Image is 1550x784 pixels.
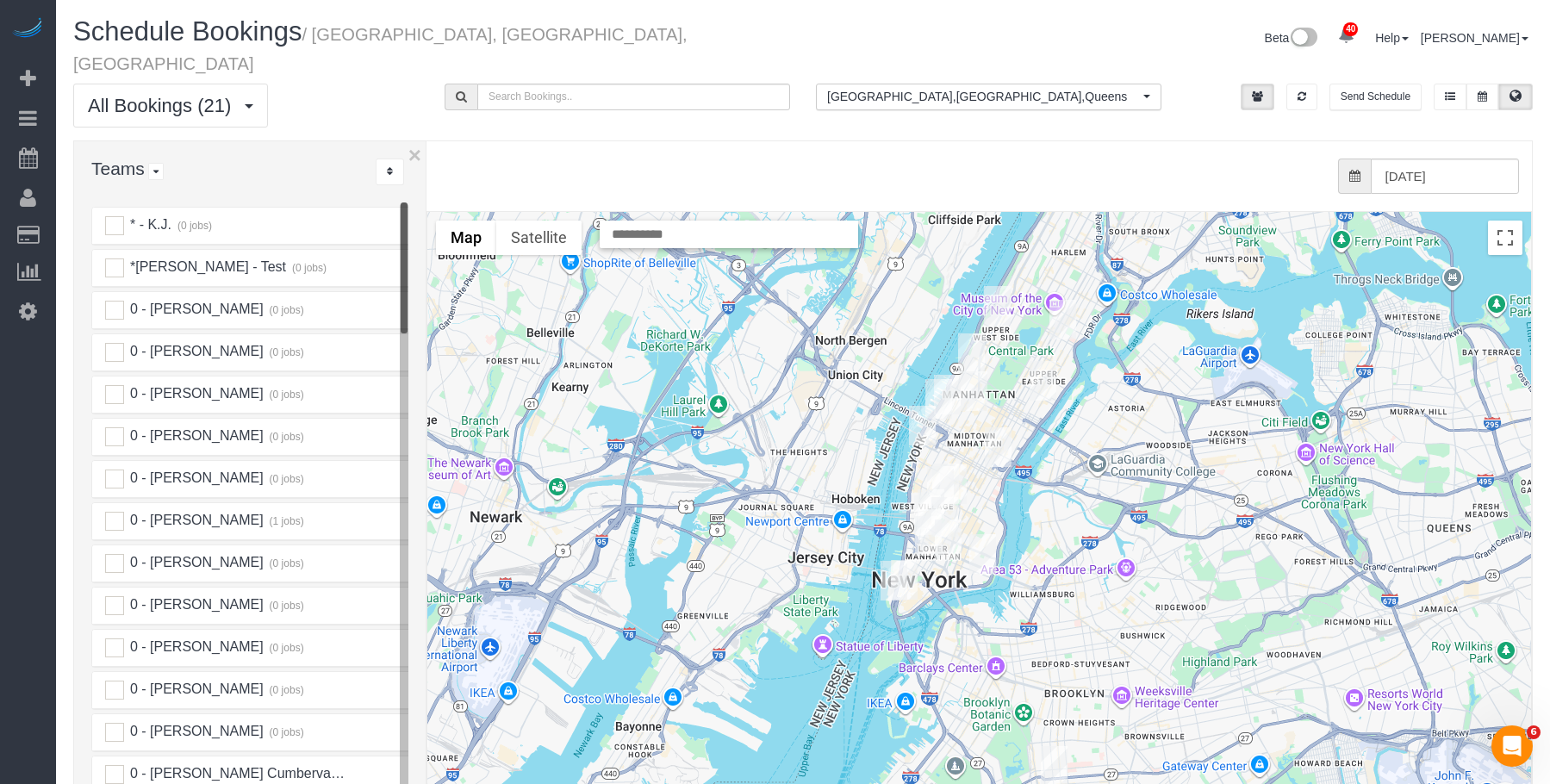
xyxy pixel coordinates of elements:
small: (0 jobs) [267,557,304,569]
span: 0 - [PERSON_NAME] [128,344,263,358]
span: Schedule Bookings [73,16,302,47]
span: 40 [1343,22,1358,36]
small: (0 jobs) [267,304,304,316]
div: 10/15/2025 10:00AM - Zoe Cunningham (Softwire) - 560 West 43rd Street, Apt 41d, New York, NY 10036 [925,379,952,419]
img: New interface [1289,28,1317,50]
iframe: Intercom live chat [1491,725,1533,767]
a: 40 [1329,17,1363,55]
a: [PERSON_NAME] [1421,31,1528,45]
div: 10/15/2025 12:00PM - Tyler Shwachman - 200 West 67th Street, Apt. 17e, New York, NY 10023 [958,333,985,373]
small: (0 jobs) [290,262,327,274]
ol: All Locations [816,84,1161,110]
img: Automaid Logo [10,17,45,41]
small: (1 jobs) [267,515,304,527]
span: 0 - [PERSON_NAME] [128,555,263,569]
button: Send Schedule [1329,84,1422,110]
small: (0 jobs) [267,389,304,401]
div: ... [376,159,404,185]
small: (0 jobs) [267,600,304,612]
span: 0 - [PERSON_NAME] [128,681,263,696]
small: (0 jobs) [267,346,304,358]
small: / [GEOGRAPHIC_DATA], [GEOGRAPHIC_DATA], [GEOGRAPHIC_DATA] [73,25,688,73]
div: 10/15/2025 9:00AM - Marc Kassis (Fordham Law) - 311 11th Avenue, Apt. 3008, New York, NY 10001 [909,406,936,445]
button: All Bookings (21) [73,84,268,128]
span: 0 - [PERSON_NAME] [128,597,263,612]
span: *[PERSON_NAME] - Test [128,259,286,274]
button: Show satellite imagery [496,221,582,255]
div: 10/15/2025 11:00AM - Kelly Carroll - 20 Broad Street, Apt. 1203, New York, NY 10005 [891,560,918,600]
a: Beta [1265,31,1318,45]
button: × [408,144,421,166]
small: (0 jobs) [267,431,304,443]
div: 10/15/2025 11:00AM - Janvi Sai - 303 East 37th St #5a, New York, NY 10016 [985,427,1012,467]
span: [GEOGRAPHIC_DATA] , [GEOGRAPHIC_DATA] , Queens [827,88,1139,105]
div: 10/15/2025 12:00PM - Harris Dew - 550 Grand Street, Apt. G11f, New York, NY 10002 [969,534,996,574]
span: * - K.J. [128,217,171,232]
div: 10/15/2025 11:00AM - Hello Alfred (NYC) - 1 Union Square South, Apt. Ph2e, New York, NY 10003 [940,464,967,504]
span: All Bookings (21) [88,95,240,116]
small: (0 jobs) [267,473,304,485]
div: 10/15/2025 9:00AM - Sal Marsico - 125 Sullivan Street, Apt. 6, New York, NY 10012-3617 [914,495,941,535]
div: 10/15/2025 12:00PM - Alexandra Shinder - 173 Sullivan Street, Apt. 1c, New York, NY 10012 [918,489,944,529]
small: (0 jobs) [267,642,304,654]
div: 10/15/2025 1:30PM - Bernie Zamichow - 400 East 71st Street, Apt. 15t, New York, NY 10021 [1030,361,1056,401]
div: 10/15/2025 11:00AM - Holly Spector - 516 West 47th Street, Apt N3f, New York, NY 10036 [934,375,961,414]
button: Show street map [436,221,496,255]
div: 10/15/2025 11:30AM - Benjamin Hipple - 242 West 53rd Street, Apt. 64b, New York, NY 10019 [961,371,987,411]
span: 0 - [PERSON_NAME] [128,428,263,443]
i: Sort Teams [387,166,393,177]
span: 0 - [PERSON_NAME] [128,513,263,527]
span: 0 - [PERSON_NAME] [128,724,263,738]
div: 10/15/2025 7:00PM - Elaine Pugsley (Mythology) - 324 Lafayette Street, 2nd Floor, New York, NY 10012 [931,497,958,537]
span: 0 - [PERSON_NAME] Cumbervache [128,766,352,781]
a: Help [1375,31,1409,45]
div: 10/15/2025 11:00AM - Michael Donaldson - 55 West 11th Street, Apt. 3d, New York, NY 10011 [927,466,954,506]
div: 10/15/2025 1:00PM - Jennifer Vest - 215 East 96th Street, Apt 10r, New York, NY 10128 [1049,300,1076,339]
span: 0 - [PERSON_NAME] [128,639,263,654]
span: 0 - [PERSON_NAME] [128,386,263,401]
div: 10/15/2025 2:30PM - Tze Chun (Goodside Studios) - 329 Broome Street, New York, NY 10002 [935,520,962,559]
small: (0 jobs) [357,768,394,781]
div: 10/15/2025 7:45AM - Alice Ma (Mad Realities) - 425 Broadway, Suite 2, New York, NY 10013 [915,516,942,556]
span: 0 - [PERSON_NAME] [128,302,263,316]
small: (0 jobs) [267,726,304,738]
input: Search Bookings.. [477,84,790,110]
div: 10/15/2025 1:30PM - Victoria Lu (University of Michigan) - 21 West Street, Apt. 9f, New York, NY ... [881,561,907,600]
button: Toggle fullscreen view [1488,221,1522,255]
span: 6 [1527,725,1541,739]
button: [GEOGRAPHIC_DATA],[GEOGRAPHIC_DATA],Queens [816,84,1161,110]
small: (0 jobs) [267,684,304,696]
div: 10/15/2025 4:00PM - Mike Maguire - 205 West 88th Street, Apt. 8e, New York, NY 10024 [984,286,1011,326]
span: 0 - [PERSON_NAME] [128,470,263,485]
input: Date [1371,159,1520,194]
span: Teams [91,159,145,178]
div: 10/15/2025 9:00AM - Jennifer Lazo - 25 West 13th Street, Apt 5en (5e North), New York, NY 10011 [932,464,959,503]
small: (0 jobs) [175,220,212,232]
